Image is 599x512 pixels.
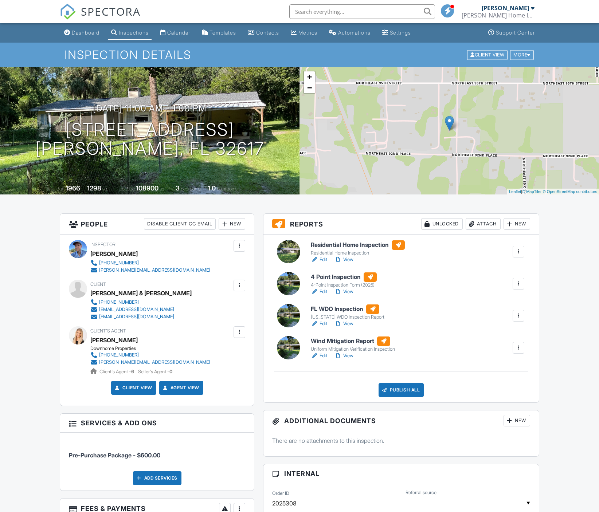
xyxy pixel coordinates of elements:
[131,369,134,374] strong: 6
[504,415,530,426] div: New
[108,26,152,40] a: Inspections
[390,29,411,36] div: Settings
[256,29,279,36] div: Contacts
[510,50,534,60] div: More
[169,369,172,374] strong: 0
[90,267,210,274] a: [PERSON_NAME][EMAIL_ADDRESS][DOMAIN_NAME]
[90,346,216,351] div: Downhome Properties
[272,437,530,445] p: There are no attachments to this inspection.
[64,48,535,61] h1: Inspection Details
[311,272,377,282] h6: 4 Point Inspection
[406,489,436,496] label: Referral source
[99,369,135,374] span: Client's Agent -
[482,4,529,12] div: [PERSON_NAME]
[160,186,169,192] span: sq.ft.
[199,26,239,40] a: Templates
[35,120,264,159] h1: [STREET_ADDRESS] [PERSON_NAME], FL 32617
[263,464,539,483] h3: Internal
[210,29,236,36] div: Templates
[144,218,216,230] div: Disable Client CC Email
[90,299,186,306] a: [PHONE_NUMBER]
[522,189,542,194] a: © MapTiler
[99,260,139,266] div: [PHONE_NUMBER]
[466,52,509,57] a: Client View
[298,29,317,36] div: Metrics
[217,186,238,192] span: bathrooms
[99,359,210,365] div: [PERSON_NAME][EMAIL_ADDRESS][DOMAIN_NAME]
[496,29,535,36] div: Support Center
[311,304,384,314] h6: FL WDO Inspection
[69,438,245,465] li: Service: Pre-Purchase Package
[543,189,597,194] a: © OpenStreetMap contributors
[102,186,113,192] span: sq. ft.
[219,218,245,230] div: New
[93,103,207,113] h3: [DATE] 11:00 am - 1:00 pm
[81,4,141,19] span: SPECTORA
[304,82,315,93] a: Zoom out
[157,26,193,40] a: Calendar
[90,306,186,313] a: [EMAIL_ADDRESS][DOMAIN_NAME]
[338,29,371,36] div: Automations
[56,186,64,192] span: Built
[311,272,377,288] a: 4 Point Inspection 4-Point Inspection Form (2025)
[90,259,210,267] a: [PHONE_NUMBER]
[462,12,535,19] div: Stamper Home Inspections
[119,29,149,36] div: Inspections
[162,384,199,391] a: Agent View
[60,414,254,433] h3: Services & Add ons
[181,186,201,192] span: bedrooms
[72,29,99,36] div: Dashboard
[311,336,395,346] h6: Wind Mitigation Report
[311,282,377,288] div: 4-Point Inspection Form (2025)
[114,384,152,391] a: Client View
[99,314,174,320] div: [EMAIL_ADDRESS][DOMAIN_NAME]
[90,313,186,320] a: [EMAIL_ADDRESS][DOMAIN_NAME]
[311,346,395,352] div: Uniform Mitigation Verification Inspection
[311,240,405,250] h6: Residential Home Inspection
[466,218,501,230] div: Attach
[311,304,384,320] a: FL WDO Inspection [US_STATE] WDO Inspection Report
[485,26,538,40] a: Support Center
[60,214,254,235] h3: People
[167,29,190,36] div: Calendar
[288,26,320,40] a: Metrics
[326,26,373,40] a: Automations (Basic)
[311,240,405,256] a: Residential Home Inspection Residential Home Inspection
[99,307,174,312] div: [EMAIL_ADDRESS][DOMAIN_NAME]
[334,352,353,359] a: View
[263,214,539,235] h3: Reports
[311,288,327,295] a: Edit
[334,320,353,327] a: View
[334,256,353,263] a: View
[208,184,216,192] div: 1.0
[61,26,102,40] a: Dashboard
[507,189,599,195] div: |
[69,452,160,459] span: Pre-Purchase Package - $600.00
[311,320,327,327] a: Edit
[311,352,327,359] a: Edit
[90,328,126,334] span: Client's Agent
[504,218,530,230] div: New
[272,490,289,497] label: Order ID
[90,359,210,366] a: [PERSON_NAME][EMAIL_ADDRESS][DOMAIN_NAME]
[379,26,414,40] a: Settings
[60,4,76,20] img: The Best Home Inspection Software - Spectora
[99,299,139,305] div: [PHONE_NUMBER]
[421,218,463,230] div: Unlocked
[87,184,101,192] div: 1298
[90,281,106,287] span: Client
[133,471,181,485] div: Add Services
[90,335,138,346] a: [PERSON_NAME]
[311,314,384,320] div: [US_STATE] WDO Inspection Report
[90,351,210,359] a: [PHONE_NUMBER]
[60,10,141,25] a: SPECTORA
[90,288,192,299] div: [PERSON_NAME] & [PERSON_NAME]
[99,352,139,358] div: [PHONE_NUMBER]
[90,242,116,247] span: Inspector
[334,288,353,295] a: View
[99,267,210,273] div: [PERSON_NAME][EMAIL_ADDRESS][DOMAIN_NAME]
[263,410,539,431] h3: Additional Documents
[289,4,435,19] input: Search everything...
[311,336,395,353] a: Wind Mitigation Report Uniform Mitigation Verification Inspection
